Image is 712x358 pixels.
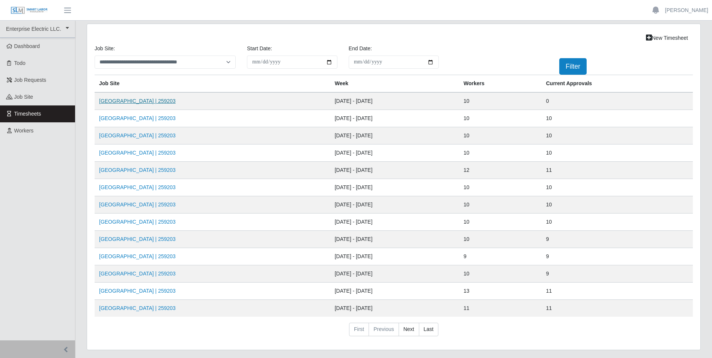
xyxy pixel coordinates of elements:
[14,60,26,66] span: Todo
[95,45,115,53] label: job site:
[330,179,459,196] td: [DATE] - [DATE]
[542,92,693,110] td: 0
[330,127,459,144] td: [DATE] - [DATE]
[542,179,693,196] td: 10
[330,92,459,110] td: [DATE] - [DATE]
[542,265,693,283] td: 9
[99,150,176,156] a: [GEOGRAPHIC_DATA] | 259203
[99,305,176,311] a: [GEOGRAPHIC_DATA] | 259203
[99,184,176,190] a: [GEOGRAPHIC_DATA] | 259203
[99,167,176,173] a: [GEOGRAPHIC_DATA] | 259203
[330,110,459,127] td: [DATE] - [DATE]
[11,6,48,15] img: SLM Logo
[99,253,176,259] a: [GEOGRAPHIC_DATA] | 259203
[14,111,41,117] span: Timesheets
[14,94,33,100] span: job site
[247,45,272,53] label: Start Date:
[542,127,693,144] td: 10
[99,98,176,104] a: [GEOGRAPHIC_DATA] | 259203
[459,179,542,196] td: 10
[459,162,542,179] td: 12
[99,219,176,225] a: [GEOGRAPHIC_DATA] | 259203
[542,248,693,265] td: 9
[459,231,542,248] td: 10
[665,6,708,14] a: [PERSON_NAME]
[330,283,459,300] td: [DATE] - [DATE]
[542,144,693,162] td: 10
[330,265,459,283] td: [DATE] - [DATE]
[459,283,542,300] td: 13
[399,323,419,336] a: Next
[330,75,459,93] th: Week
[14,128,34,134] span: Workers
[330,162,459,179] td: [DATE] - [DATE]
[542,110,693,127] td: 10
[330,214,459,231] td: [DATE] - [DATE]
[99,288,176,294] a: [GEOGRAPHIC_DATA] | 259203
[542,300,693,317] td: 11
[99,236,176,242] a: [GEOGRAPHIC_DATA] | 259203
[459,300,542,317] td: 11
[459,75,542,93] th: Workers
[349,45,372,53] label: End Date:
[14,77,47,83] span: Job Requests
[459,196,542,214] td: 10
[330,196,459,214] td: [DATE] - [DATE]
[99,202,176,208] a: [GEOGRAPHIC_DATA] | 259203
[641,32,693,45] a: New Timesheet
[95,75,330,93] th: job site
[459,92,542,110] td: 10
[459,127,542,144] td: 10
[14,43,40,49] span: Dashboard
[542,196,693,214] td: 10
[459,265,542,283] td: 10
[330,248,459,265] td: [DATE] - [DATE]
[99,115,176,121] a: [GEOGRAPHIC_DATA] | 259203
[459,248,542,265] td: 9
[542,75,693,93] th: Current Approvals
[419,323,438,336] a: Last
[459,110,542,127] td: 10
[99,132,176,138] a: [GEOGRAPHIC_DATA] | 259203
[459,144,542,162] td: 10
[330,300,459,317] td: [DATE] - [DATE]
[99,271,176,277] a: [GEOGRAPHIC_DATA] | 259203
[330,144,459,162] td: [DATE] - [DATE]
[542,214,693,231] td: 10
[542,162,693,179] td: 11
[330,231,459,248] td: [DATE] - [DATE]
[559,58,587,75] button: Filter
[542,231,693,248] td: 9
[542,283,693,300] td: 11
[95,323,693,342] nav: pagination
[459,214,542,231] td: 10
